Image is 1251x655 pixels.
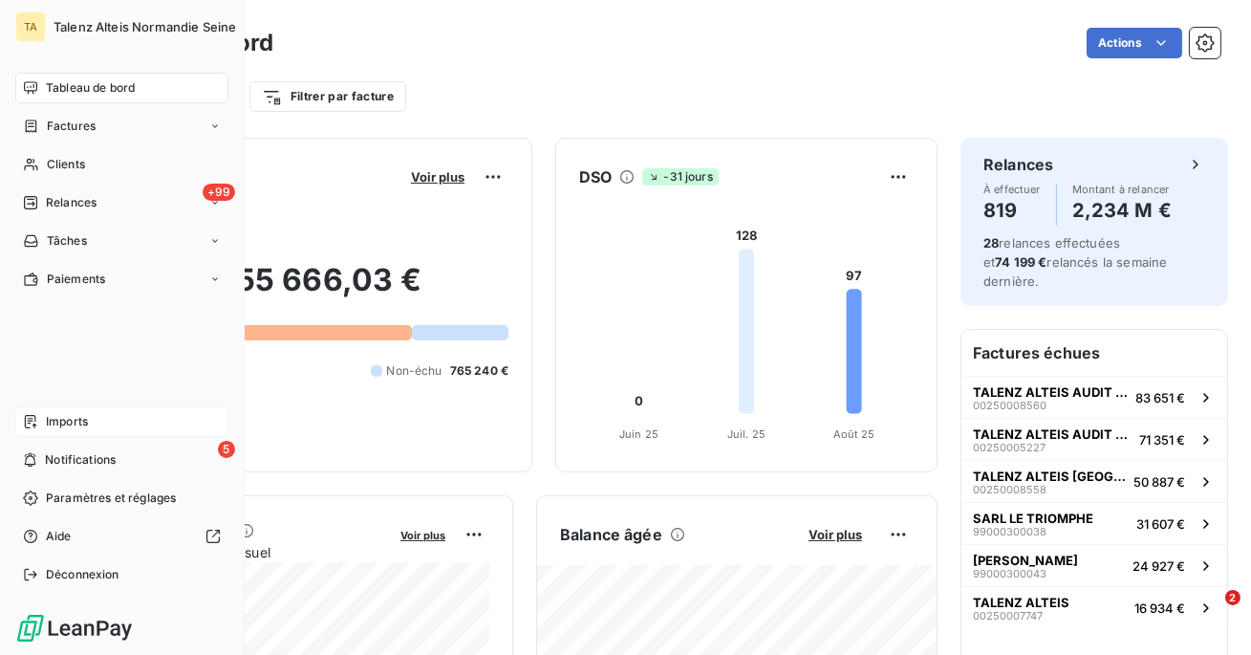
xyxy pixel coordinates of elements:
tspan: Août 25 [833,427,875,441]
button: Voir plus [405,168,470,186]
h6: Relances [983,153,1053,176]
div: TA [15,11,46,42]
span: 00250008560 [973,400,1046,411]
button: Voir plus [395,526,451,543]
span: Aide [46,528,72,545]
span: -31 jours [642,168,718,186]
span: 99000300038 [973,526,1046,537]
h6: Factures échues [961,330,1227,376]
h4: 819 [983,195,1041,226]
span: 2 [1225,590,1240,605]
button: Voir plus [803,526,868,543]
span: +99 [203,184,235,201]
span: TALENZ ALTEIS AUDIT [GEOGRAPHIC_DATA] [973,384,1128,400]
span: 00250005227 [973,442,1046,453]
span: 00250008558 [973,484,1046,495]
button: TALENZ ALTEIS [GEOGRAPHIC_DATA]0025000855850 887 € [961,460,1227,502]
img: Logo LeanPay [15,613,134,644]
span: 50 887 € [1133,474,1185,490]
button: Actions [1087,28,1182,58]
span: 74 199 € [995,254,1046,270]
span: [PERSON_NAME] [973,553,1078,568]
span: Notifications [45,451,116,469]
span: TALENZ ALTEIS [GEOGRAPHIC_DATA] [973,469,1126,484]
button: Filtrer par facture [249,81,406,112]
span: Déconnexion [46,566,119,583]
span: Factures [47,118,96,135]
span: 00250007747 [973,610,1043,622]
span: Montant à relancer [1072,184,1172,195]
button: SARL LE TRIOMPHE9900030003831 607 € [961,502,1227,544]
span: Non-échu [386,362,442,380]
span: relances effectuées et relancés la semaine dernière. [983,235,1167,289]
span: Talenz Alteis Normandie Seine [54,19,236,34]
span: Voir plus [809,527,862,542]
button: [PERSON_NAME]9900030004324 927 € [961,544,1227,586]
span: TALENZ ALTEIS AUDIT [GEOGRAPHIC_DATA] [973,426,1132,442]
span: Clients [47,156,85,173]
a: Paiements [15,264,228,295]
h6: Balance âgée [560,523,662,546]
a: Tâches [15,226,228,256]
a: Factures [15,111,228,142]
span: Relances [46,194,97,211]
span: SARL LE TRIOMPHE [973,511,1093,526]
span: Tâches [47,232,87,250]
span: 24 927 € [1132,558,1185,574]
span: Paramètres et réglages [46,490,176,507]
span: 71 351 € [1139,432,1185,448]
span: 16 934 € [1134,600,1185,616]
a: +99Relances [15,187,228,218]
h6: DSO [579,165,612,188]
h2: 3 155 666,03 € [108,261,508,318]
a: Tableau de bord [15,73,228,103]
tspan: Juil. 25 [727,427,766,441]
iframe: Intercom live chat [1186,590,1232,636]
span: Tableau de bord [46,79,135,97]
a: Imports [15,406,228,437]
span: 83 651 € [1135,390,1185,405]
span: 31 607 € [1136,516,1185,532]
span: 5 [218,441,235,458]
span: TALENZ ALTEIS [973,595,1069,610]
a: Aide [15,521,228,552]
span: Voir plus [411,169,464,185]
span: Paiements [47,271,105,288]
span: 765 240 € [450,362,508,380]
span: Voir plus [400,529,445,542]
span: Chiffre d'affaires mensuel [108,542,387,562]
a: Clients [15,149,228,180]
tspan: Juin 25 [619,427,658,441]
button: TALENZ ALTEIS AUDIT [GEOGRAPHIC_DATA]0025000522771 351 € [961,418,1227,460]
button: TALENZ ALTEIS0025000774716 934 € [961,586,1227,628]
a: Paramètres et réglages [15,483,228,513]
button: TALENZ ALTEIS AUDIT [GEOGRAPHIC_DATA]0025000856083 651 € [961,376,1227,418]
span: 99000300043 [973,568,1046,579]
span: Imports [46,413,88,430]
span: À effectuer [983,184,1041,195]
span: 28 [983,235,999,251]
h4: 2,234 M € [1072,195,1172,226]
